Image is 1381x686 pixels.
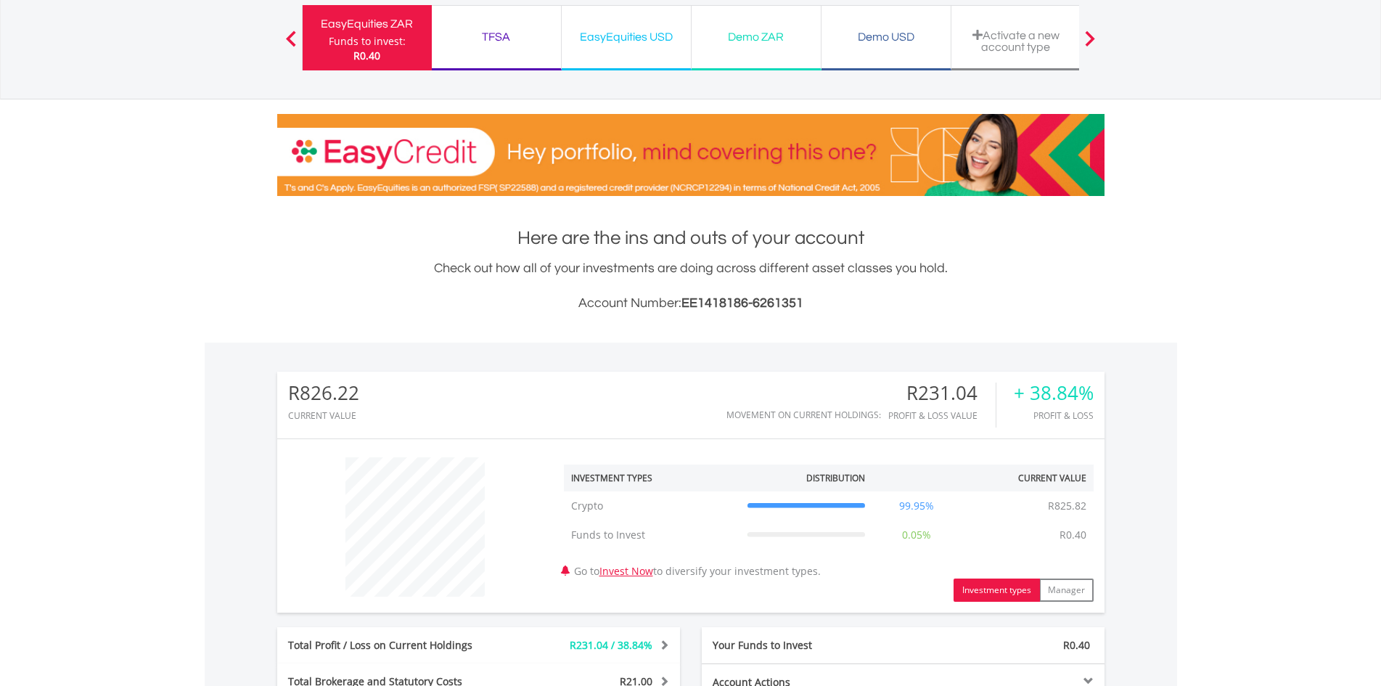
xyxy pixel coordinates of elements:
th: Current Value [961,465,1094,491]
div: R826.22 [288,383,359,404]
td: R825.82 [1041,491,1094,520]
td: 99.95% [872,491,961,520]
div: CURRENT VALUE [288,411,359,420]
div: Demo ZAR [700,27,812,47]
h1: Here are the ins and outs of your account [277,225,1105,251]
button: Manager [1039,579,1094,602]
div: Profit & Loss Value [888,411,996,420]
th: Investment Types [564,465,740,491]
div: Your Funds to Invest [702,638,903,653]
div: Total Profit / Loss on Current Holdings [277,638,512,653]
div: Demo USD [830,27,942,47]
img: EasyCredit Promotion Banner [277,114,1105,196]
span: R0.40 [353,49,380,62]
div: Check out how all of your investments are doing across different asset classes you hold. [277,258,1105,314]
td: 0.05% [872,520,961,550]
div: R231.04 [888,383,996,404]
td: R0.40 [1052,520,1094,550]
a: Invest Now [599,564,653,578]
button: Investment types [954,579,1040,602]
div: Go to to diversify your investment types. [553,450,1105,602]
div: Funds to invest: [329,34,406,49]
span: EE1418186-6261351 [681,296,803,310]
span: R231.04 / 38.84% [570,638,652,652]
h3: Account Number: [277,293,1105,314]
div: Profit & Loss [1014,411,1094,420]
div: EasyEquities ZAR [311,14,423,34]
div: + 38.84% [1014,383,1094,404]
td: Funds to Invest [564,520,740,550]
td: Crypto [564,491,740,520]
div: EasyEquities USD [570,27,682,47]
span: R0.40 [1063,638,1090,652]
div: Movement on Current Holdings: [726,410,881,420]
div: Activate a new account type [960,29,1072,53]
div: Distribution [806,472,865,484]
div: TFSA [440,27,552,47]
